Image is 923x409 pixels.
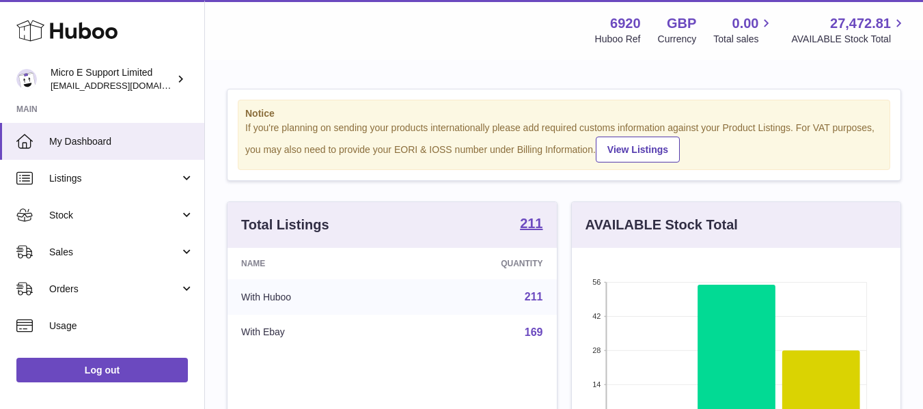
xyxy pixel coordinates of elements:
span: [EMAIL_ADDRESS][DOMAIN_NAME] [51,80,201,91]
span: 27,472.81 [830,14,891,33]
text: 28 [592,346,601,354]
span: Listings [49,172,180,185]
text: 14 [592,380,601,389]
strong: GBP [667,14,696,33]
strong: Notice [245,107,883,120]
div: Micro E Support Limited [51,66,174,92]
h3: AVAILABLE Stock Total [586,216,738,234]
span: 0.00 [732,14,759,33]
img: contact@micropcsupport.com [16,69,37,89]
span: Total sales [713,33,774,46]
strong: 6920 [610,14,641,33]
span: Sales [49,246,180,259]
a: View Listings [596,137,680,163]
span: AVAILABLE Stock Total [791,33,907,46]
span: Stock [49,209,180,222]
span: My Dashboard [49,135,194,148]
a: 0.00 Total sales [713,14,774,46]
a: Log out [16,358,188,382]
text: 42 [592,312,601,320]
strong: 211 [520,216,542,230]
a: 211 [525,291,543,302]
text: 56 [592,278,601,286]
div: Currency [658,33,697,46]
h3: Total Listings [241,216,329,234]
th: Name [228,248,401,279]
td: With Huboo [228,279,401,315]
div: Huboo Ref [595,33,641,46]
a: 27,472.81 AVAILABLE Stock Total [791,14,907,46]
a: 169 [525,326,543,338]
div: If you're planning on sending your products internationally please add required customs informati... [245,122,883,163]
td: With Ebay [228,315,401,350]
a: 211 [520,216,542,233]
span: Orders [49,283,180,296]
th: Quantity [401,248,557,279]
span: Usage [49,320,194,333]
